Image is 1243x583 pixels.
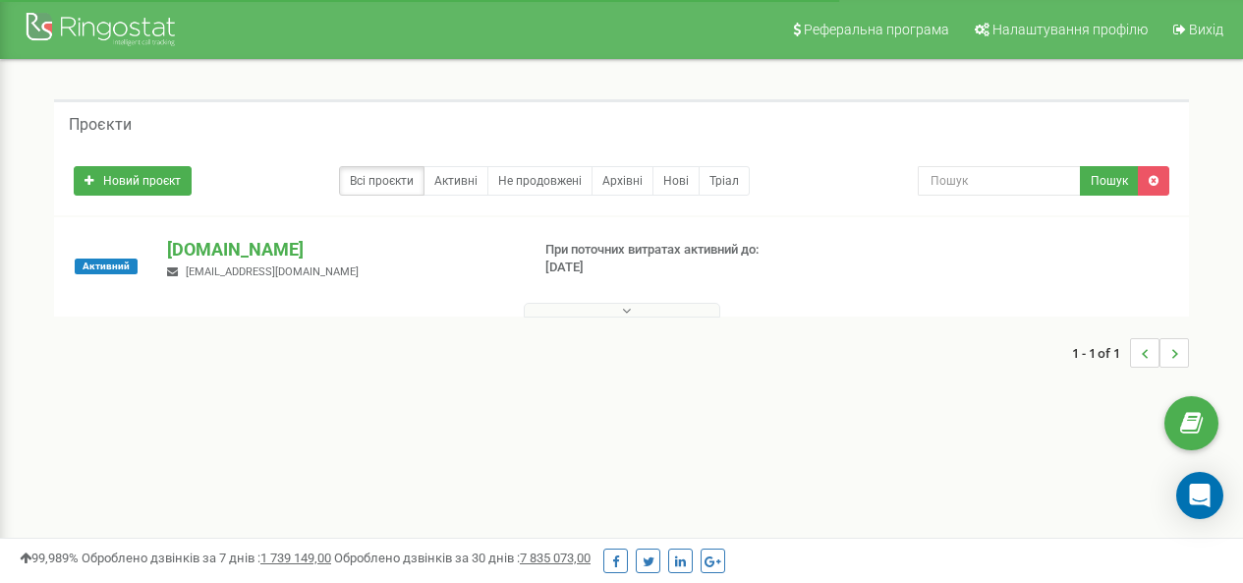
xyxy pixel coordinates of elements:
span: Вихід [1189,22,1223,37]
span: Активний [75,259,138,274]
span: 1 - 1 of 1 [1072,338,1130,368]
input: Пошук [918,166,1081,196]
a: Не продовжені [487,166,593,196]
div: Open Intercom Messenger [1176,472,1223,519]
span: Оброблено дзвінків за 7 днів : [82,551,331,565]
a: Активні [424,166,488,196]
a: Всі проєкти [339,166,424,196]
h5: Проєкти [69,116,132,134]
nav: ... [1072,319,1189,387]
u: 1 739 149,00 [260,551,331,565]
span: 99,989% [20,551,79,565]
p: [DOMAIN_NAME] [167,237,513,262]
span: Реферальна програма [804,22,949,37]
p: При поточних витратах активний до: [DATE] [545,241,797,277]
a: Новий проєкт [74,166,192,196]
button: Пошук [1080,166,1139,196]
span: [EMAIL_ADDRESS][DOMAIN_NAME] [186,265,359,278]
u: 7 835 073,00 [520,551,591,565]
a: Нові [652,166,700,196]
a: Архівні [592,166,653,196]
span: Оброблено дзвінків за 30 днів : [334,551,591,565]
a: Тріал [699,166,750,196]
span: Налаштування профілю [992,22,1148,37]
